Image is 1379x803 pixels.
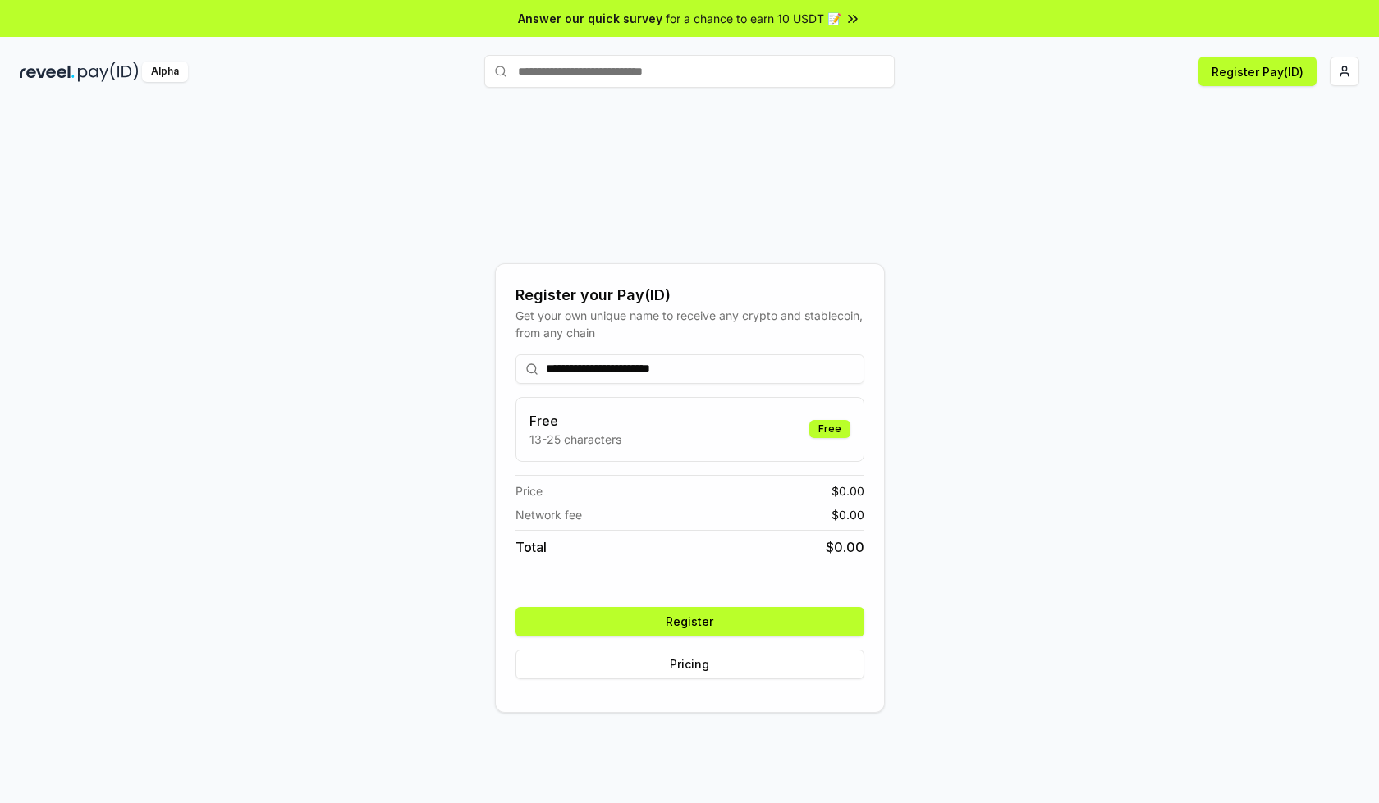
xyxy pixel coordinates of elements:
div: Register your Pay(ID) [515,284,864,307]
p: 13-25 characters [529,431,621,448]
span: for a chance to earn 10 USDT 📝 [666,10,841,27]
span: Total [515,537,547,557]
div: Get your own unique name to receive any crypto and stablecoin, from any chain [515,307,864,341]
button: Register [515,607,864,636]
img: pay_id [78,62,139,82]
div: Free [809,420,850,438]
button: Register Pay(ID) [1198,57,1317,86]
img: reveel_dark [20,62,75,82]
span: Network fee [515,506,582,523]
span: $ 0.00 [832,482,864,500]
span: Answer our quick survey [518,10,662,27]
span: Price [515,482,543,500]
span: $ 0.00 [826,537,864,557]
span: $ 0.00 [832,506,864,523]
div: Alpha [142,62,188,82]
h3: Free [529,411,621,431]
button: Pricing [515,650,864,679]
